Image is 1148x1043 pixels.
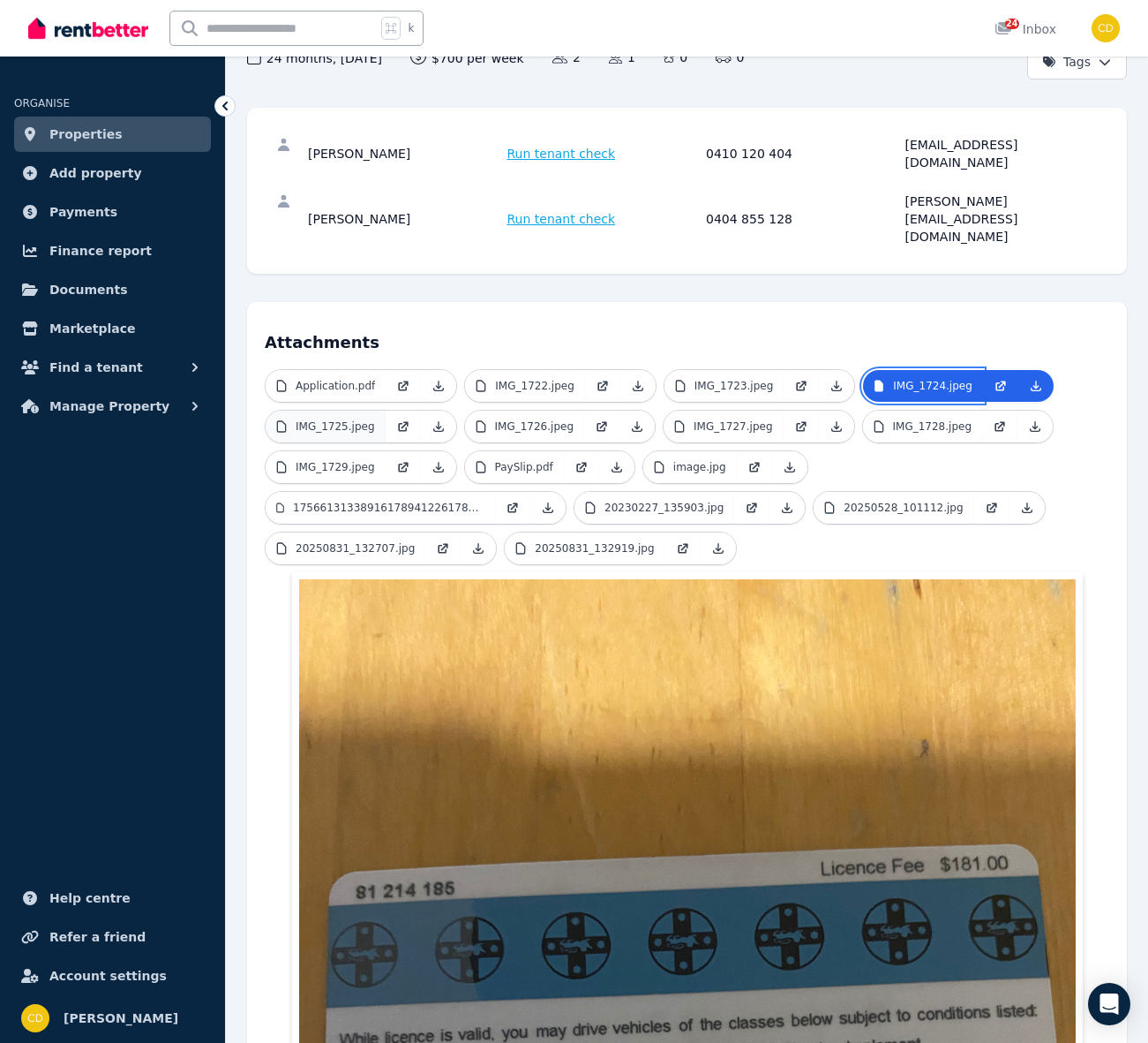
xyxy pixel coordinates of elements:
span: $700 per week [410,49,524,67]
a: IMG_1722.jpeg [465,370,585,402]
a: 20230227_135903.jpg [574,492,734,524]
img: Chris Dimitropoulos [1092,14,1120,42]
button: Manage Property [14,389,211,424]
a: Application.pdf [266,370,386,402]
div: Open Intercom Messenger [1088,983,1130,1025]
a: Open in new Tab [737,451,772,483]
a: Documents [14,272,211,307]
a: Download Attachment [1017,411,1053,442]
a: Refer a friend [14,919,211,955]
button: Find a tenant [14,350,211,385]
span: Manage Property [49,396,169,417]
a: Download Attachment [421,451,456,483]
div: [PERSON_NAME][EMAIL_ADDRESS][DOMAIN_NAME] [905,193,1099,246]
a: Open in new Tab [386,411,421,442]
a: Download Attachment [530,492,566,524]
div: [PERSON_NAME] [308,136,502,171]
span: Properties [49,124,123,145]
a: Open in new Tab [784,411,819,442]
a: 20250831_132707.jpg [266,533,425,564]
span: Add property [49,162,142,184]
a: 20250528_101112.jpg [814,492,973,524]
span: Run tenant check [507,145,616,162]
a: Download Attachment [701,533,736,564]
a: Open in new Tab [974,492,1009,524]
a: Properties [14,117,211,152]
p: IMG_1727.jpeg [694,419,773,434]
p: IMG_1724.jpeg [893,379,972,393]
a: Download Attachment [1018,370,1054,402]
span: Tags [1042,53,1091,71]
span: 24 months , [DATE] [247,49,382,67]
a: Download Attachment [819,370,854,402]
a: Open in new Tab [584,411,619,442]
p: image.jpg [673,460,726,474]
a: Open in new Tab [585,370,620,402]
a: image.jpg [643,451,737,483]
a: IMG_1728.jpeg [863,411,983,442]
a: Download Attachment [599,451,634,483]
p: 20250831_132919.jpg [535,541,654,556]
span: 24 [1005,19,1019,29]
a: Open in new Tab [734,492,769,524]
p: IMG_1729.jpeg [296,460,375,474]
a: IMG_1727.jpeg [664,411,784,442]
a: Open in new Tab [665,533,701,564]
span: Refer a friend [49,926,146,948]
a: Help centre [14,881,211,916]
span: 0 [664,49,687,66]
p: IMG_1728.jpeg [893,419,972,434]
p: IMG_1725.jpeg [296,419,375,434]
a: Finance report [14,233,211,268]
a: Add property [14,155,211,191]
a: Download Attachment [819,411,854,442]
span: Finance report [49,240,152,261]
p: 17566131338916178941226178398751.jpg [293,501,484,515]
a: Download Attachment [421,370,456,402]
span: Payments [49,201,117,223]
a: Download Attachment [1009,492,1045,524]
a: Open in new Tab [386,370,421,402]
div: 0404 855 128 [706,193,900,246]
img: RentBetter [28,15,148,42]
span: k [408,21,414,35]
a: IMG_1723.jpeg [664,370,784,402]
p: Application.pdf [296,379,375,393]
a: 20250831_132919.jpg [505,533,664,564]
p: 20250831_132707.jpg [296,541,415,556]
span: 1 [609,49,635,66]
span: Documents [49,279,128,300]
p: IMG_1726.jpeg [495,419,574,434]
a: Download Attachment [619,411,655,442]
span: 2 [552,49,581,66]
div: Inbox [994,20,1056,38]
div: 0410 120 404 [706,136,900,171]
p: IMG_1723.jpeg [694,379,774,393]
a: Open in new Tab [386,451,421,483]
a: Download Attachment [461,533,496,564]
a: Open in new Tab [983,370,1018,402]
p: IMG_1722.jpeg [495,379,574,393]
a: Account settings [14,958,211,994]
a: PaySlip.pdf [465,451,564,483]
a: Open in new Tab [564,451,599,483]
a: Download Attachment [620,370,656,402]
a: IMG_1724.jpeg [863,370,983,402]
a: Download Attachment [421,411,456,442]
span: 0 [716,49,744,66]
span: [PERSON_NAME] [64,1008,178,1029]
a: Open in new Tab [495,492,530,524]
a: IMG_1729.jpeg [266,451,386,483]
span: ORGANISE [14,97,70,110]
a: Open in new Tab [425,533,461,564]
p: PaySlip.pdf [495,460,553,474]
a: Open in new Tab [982,411,1017,442]
span: Find a tenant [49,357,143,378]
span: Help centre [49,888,131,909]
a: IMG_1725.jpeg [266,411,386,442]
a: Download Attachment [769,492,805,524]
h4: Attachments [265,320,1109,355]
img: Chris Dimitropoulos [21,1004,49,1032]
a: Open in new Tab [784,370,819,402]
p: 20250528_101112.jpg [844,501,963,515]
